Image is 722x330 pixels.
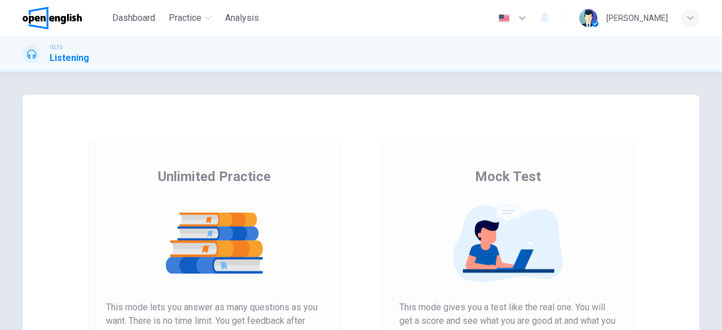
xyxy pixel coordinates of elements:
img: Profile picture [579,9,597,27]
img: OpenEnglish logo [23,7,82,29]
div: [PERSON_NAME] [606,11,668,25]
a: OpenEnglish logo [23,7,108,29]
h1: Listening [50,51,89,65]
button: Dashboard [108,8,160,28]
span: Mock Test [475,168,541,186]
span: Dashboard [112,11,155,25]
button: Analysis [221,8,263,28]
img: en [497,14,511,23]
span: Unlimited Practice [158,168,271,186]
span: Analysis [225,11,259,25]
span: Practice [169,11,201,25]
span: IELTS [50,43,63,51]
button: Practice [164,8,216,28]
